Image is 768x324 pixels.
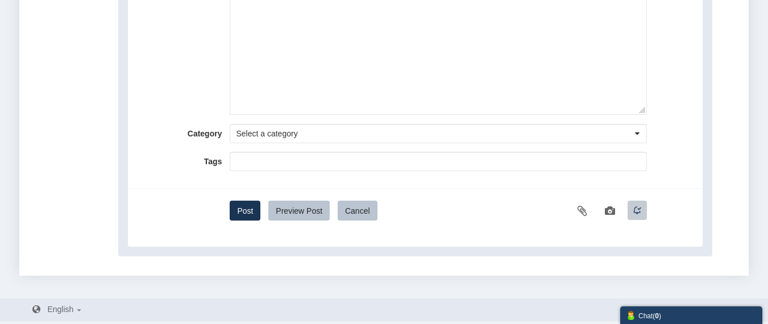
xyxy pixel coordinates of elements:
[653,312,661,320] span: ( )
[626,309,757,321] div: Chat
[236,129,297,138] span: Select a category
[230,201,260,221] button: Post
[47,305,73,314] span: English
[338,201,377,221] button: Cancel
[655,312,659,320] strong: 0
[268,201,330,221] button: Preview Post
[137,152,230,167] label: Tags
[230,124,647,143] button: Select a category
